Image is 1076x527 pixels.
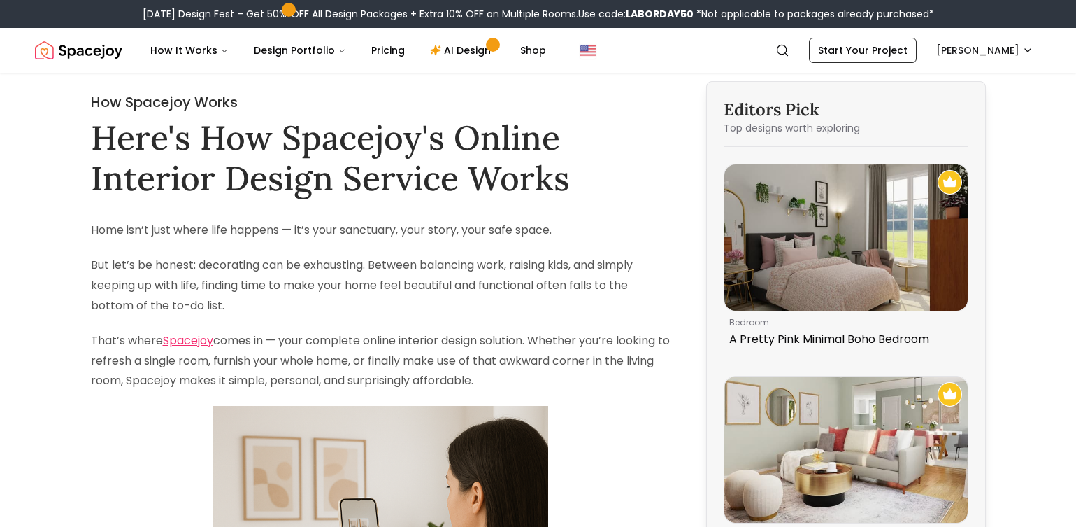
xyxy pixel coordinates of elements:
img: Recommended Spacejoy Design - A Pretty Pink Minimal Boho Bedroom [938,170,962,195]
span: Use code: [578,7,694,21]
p: That’s where comes in — your complete online interior design solution. Whether you’re looking to ... [91,331,670,391]
h3: Editors Pick [724,99,968,121]
a: Pricing [360,36,416,64]
img: Spacejoy Logo [35,36,122,64]
p: Top designs worth exploring [724,121,968,135]
nav: Global [35,28,1042,73]
div: [DATE] Design Fest – Get 50% OFF All Design Packages + Extra 10% OFF on Multiple Rooms. [143,7,934,21]
a: A Pretty Pink Minimal Boho Bedroom Recommended Spacejoy Design - A Pretty Pink Minimal Boho Bedro... [724,164,968,353]
button: [PERSON_NAME] [928,38,1042,63]
button: Design Portfolio [243,36,357,64]
a: Spacejoy [163,332,213,349]
img: Pretty Pinks Make This Modern Living Room Scream Glamorous [724,377,968,523]
p: bedroom [729,317,957,328]
h1: Here's How Spacejoy's Online Interior Design Service Works [91,118,670,198]
a: Spacejoy [35,36,122,64]
a: Start Your Project [809,38,917,63]
p: But let’s be honest: decorating can be exhausting. Between balancing work, raising kids, and simp... [91,255,670,316]
h2: How Spacejoy Works [91,92,670,112]
img: A Pretty Pink Minimal Boho Bedroom [724,164,968,311]
img: Recommended Spacejoy Design - Pretty Pinks Make This Modern Living Room Scream Glamorous [938,382,962,407]
p: A Pretty Pink Minimal Boho Bedroom [729,331,957,348]
nav: Main [139,36,557,64]
b: LABORDAY50 [626,7,694,21]
span: *Not applicable to packages already purchased* [694,7,934,21]
a: AI Design [419,36,506,64]
p: Home isn’t just where life happens — it’s your sanctuary, your story, your safe space. [91,220,670,241]
a: Shop [509,36,557,64]
img: United States [580,42,596,59]
button: How It Works [139,36,240,64]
